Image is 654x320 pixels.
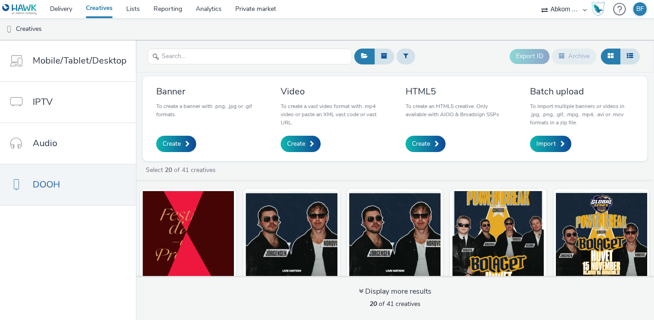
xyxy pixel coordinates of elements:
a: Select of 41 creatives [145,166,219,174]
span: Import [536,139,556,148]
a: Create [281,136,321,152]
h3: Banner [156,85,260,98]
a: Create [406,136,446,152]
input: Search... [148,49,352,64]
span: of 41 creatives [370,300,421,308]
img: Bolaget2025_DOOH_spectacular_936x1656_5s visual [452,191,544,280]
a: Import [530,136,571,152]
img: undefined Logo [2,4,37,15]
img: Bolaget2025_DOOH_billboard_1920x1080px visual [556,191,647,280]
a: Hawk Academy [591,2,609,16]
button: Archive [552,49,596,64]
img: Bolaget2025_DOOH_spectacular_3968x864px_5s.mp4 visual [246,191,337,280]
span: Create [287,139,305,148]
span: DOOH [33,178,60,191]
span: IPTV [33,95,53,108]
strong: 20 [370,300,377,308]
button: Export ID [510,49,550,64]
p: To create an HTML5 creative. Only available with AIOO & Broadsign SSPs [406,102,509,118]
h3: Batch upload [530,85,634,98]
div: Display more results [359,286,431,297]
p: To import multiple banners or videos in .jpg, .png, .gif, .mpg, .mp4, .avi or .mov formats in a z... [530,102,634,127]
img: Birgit Nilsson Prixe NY ok14 visual [143,191,234,280]
span: Create [163,139,181,148]
img: dooh [5,25,14,34]
h3: HTML5 [406,85,509,98]
p: To create a vast video format with .mp4 video or paste an XML vast code or vast URL. [281,102,384,127]
div: BF [636,2,644,16]
button: Grid [601,49,620,64]
img: Hawk Academy [591,2,605,16]
a: Create [156,136,196,152]
strong: 20 [165,166,172,174]
span: Create [412,139,430,148]
span: Mobile/Tablet/Desktop [33,54,127,67]
p: To create a banner with .png, .jpg or .gif formats. [156,102,260,118]
button: Table [620,49,640,64]
h3: Video [281,85,384,98]
span: Audio [33,137,57,150]
img: Bolaget2025_DOOH_spectacular_2880x648px_5s visual [349,191,441,280]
